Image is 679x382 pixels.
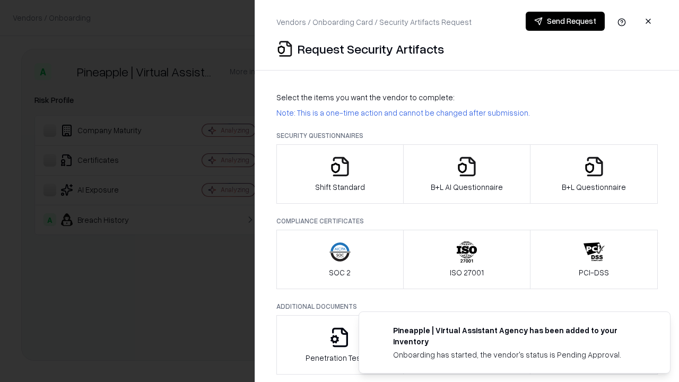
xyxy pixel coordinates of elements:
[276,216,658,225] p: Compliance Certificates
[450,267,484,278] p: ISO 27001
[372,325,385,337] img: trypineapple.com
[276,302,658,311] p: Additional Documents
[530,144,658,204] button: B+L Questionnaire
[403,144,531,204] button: B+L AI Questionnaire
[276,230,404,289] button: SOC 2
[562,181,626,193] p: B+L Questionnaire
[329,267,351,278] p: SOC 2
[306,352,374,363] p: Penetration Testing
[579,267,609,278] p: PCI-DSS
[276,107,658,118] p: Note: This is a one-time action and cannot be changed after submission.
[403,230,531,289] button: ISO 27001
[298,40,444,57] p: Request Security Artifacts
[526,12,605,31] button: Send Request
[276,131,658,140] p: Security Questionnaires
[393,325,645,347] div: Pineapple | Virtual Assistant Agency has been added to your inventory
[276,144,404,204] button: Shift Standard
[276,315,404,375] button: Penetration Testing
[315,181,365,193] p: Shift Standard
[530,230,658,289] button: PCI-DSS
[431,181,503,193] p: B+L AI Questionnaire
[276,92,658,103] p: Select the items you want the vendor to complete:
[393,349,645,360] div: Onboarding has started, the vendor's status is Pending Approval.
[276,16,472,28] p: Vendors / Onboarding Card / Security Artifacts Request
